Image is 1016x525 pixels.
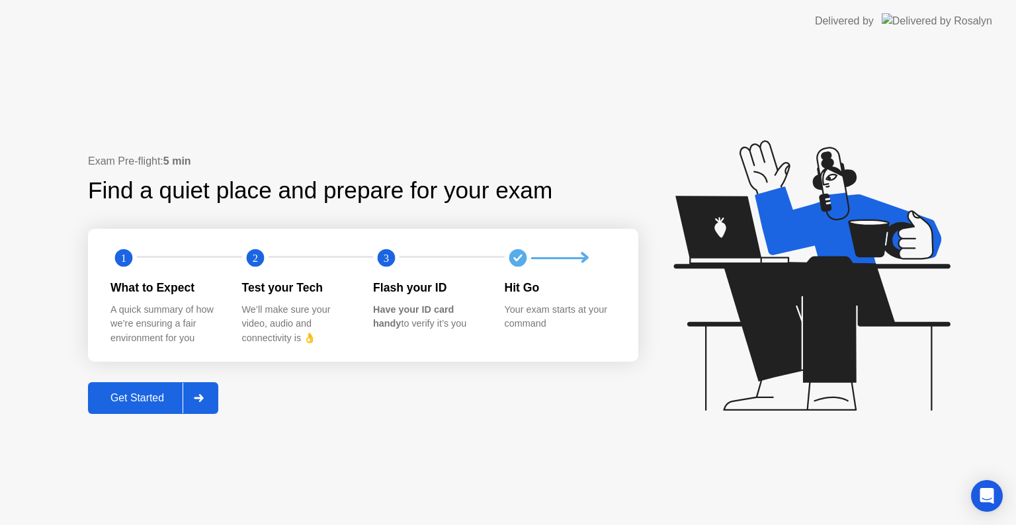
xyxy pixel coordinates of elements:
text: 2 [252,252,257,264]
div: Your exam starts at your command [505,303,615,331]
div: Find a quiet place and prepare for your exam [88,173,554,208]
img: Delivered by Rosalyn [882,13,992,28]
div: Hit Go [505,279,615,296]
div: Delivered by [815,13,874,29]
div: Test your Tech [242,279,353,296]
div: to verify it’s you [373,303,484,331]
div: Flash your ID [373,279,484,296]
div: We’ll make sure your video, audio and connectivity is 👌 [242,303,353,346]
b: Have your ID card handy [373,304,454,329]
text: 1 [121,252,126,264]
div: What to Expect [110,279,221,296]
div: A quick summary of how we’re ensuring a fair environment for you [110,303,221,346]
text: 3 [384,252,389,264]
b: 5 min [163,155,191,167]
button: Get Started [88,382,218,414]
div: Open Intercom Messenger [971,480,1003,512]
div: Get Started [92,392,183,404]
div: Exam Pre-flight: [88,153,638,169]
